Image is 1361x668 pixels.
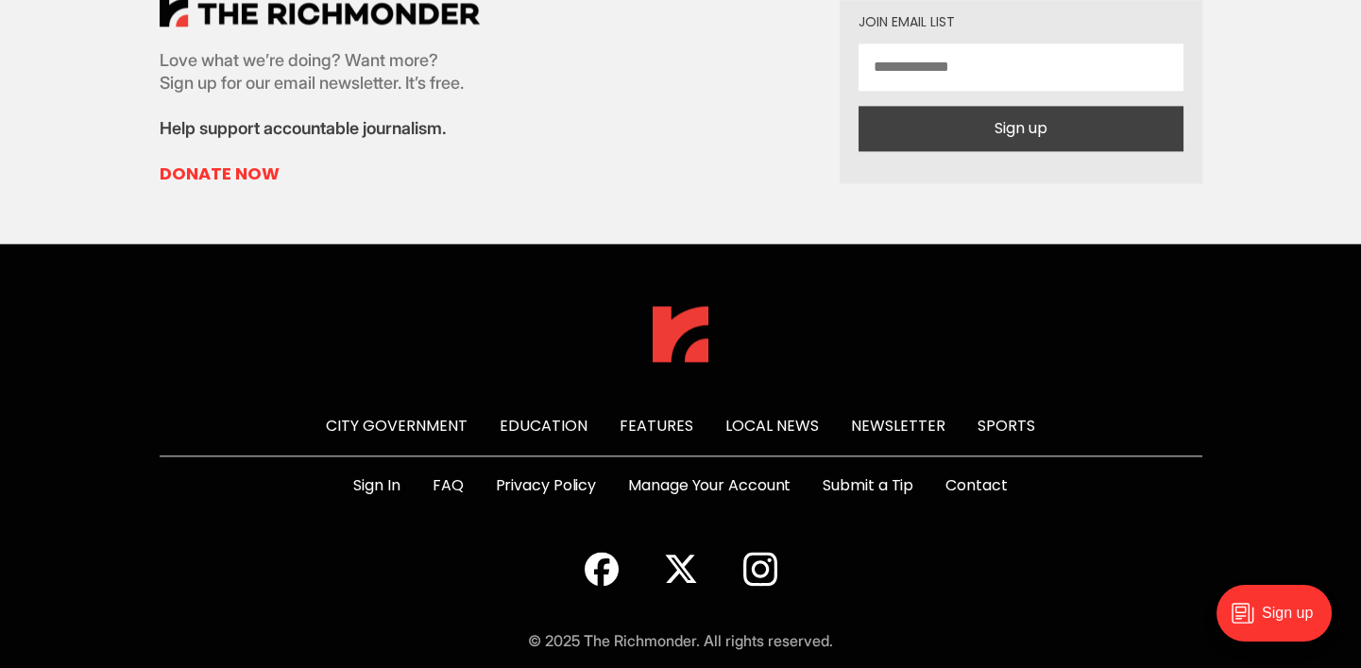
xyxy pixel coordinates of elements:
[945,474,1007,497] a: Contact
[1200,575,1361,668] iframe: portal-trigger
[725,415,819,437] a: Local News
[160,163,480,185] a: Donate Now
[353,474,400,497] a: Sign In
[859,106,1183,151] button: Sign up
[823,474,913,497] a: Submit a Tip
[528,629,833,652] div: © 2025 The Richmonder. All rights reserved.
[628,474,791,497] a: Manage Your Account
[160,117,480,140] p: Help support accountable journalism.
[433,474,464,497] a: FAQ
[160,49,480,94] p: Love what we’re doing? Want more? Sign up for our email newsletter. It’s free.
[620,415,693,437] a: Features
[859,15,1183,28] div: Join email list
[653,306,708,362] img: The Richmonder
[978,415,1035,437] a: Sports
[496,474,597,497] a: Privacy Policy
[326,415,468,437] a: City Government
[851,415,945,437] a: Newsletter
[500,415,587,437] a: Education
